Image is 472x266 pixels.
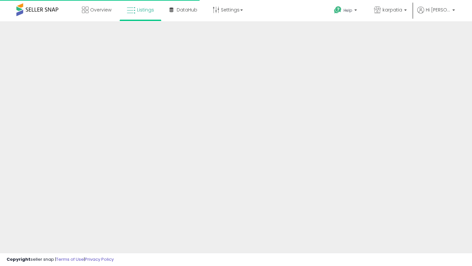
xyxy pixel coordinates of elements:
[7,256,30,262] strong: Copyright
[426,7,450,13] span: Hi [PERSON_NAME]
[383,7,402,13] span: karpatia
[334,6,342,14] i: Get Help
[85,256,114,262] a: Privacy Policy
[90,7,111,13] span: Overview
[417,7,455,21] a: Hi [PERSON_NAME]
[177,7,197,13] span: DataHub
[56,256,84,262] a: Terms of Use
[344,8,352,13] span: Help
[7,256,114,263] div: seller snap | |
[329,1,364,21] a: Help
[137,7,154,13] span: Listings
